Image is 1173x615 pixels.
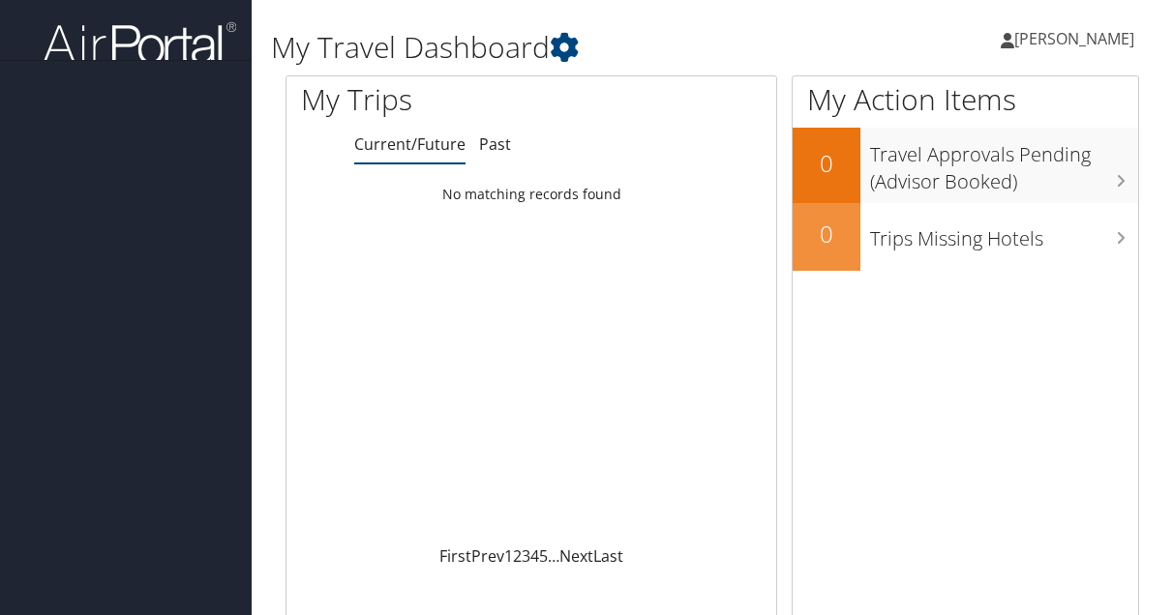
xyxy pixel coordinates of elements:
a: Current/Future [354,133,466,155]
h1: My Trips [301,79,557,120]
a: Past [479,133,511,155]
h1: My Travel Dashboard [271,27,859,68]
a: 5 [539,545,548,567]
a: Next [559,545,593,567]
a: [PERSON_NAME] [1001,10,1154,68]
h2: 0 [793,218,860,250]
a: Prev [471,545,504,567]
h3: Trips Missing Hotels [870,216,1138,252]
a: 0Travel Approvals Pending (Advisor Booked) [793,128,1138,202]
a: 4 [530,545,539,567]
a: 3 [522,545,530,567]
a: 0Trips Missing Hotels [793,203,1138,271]
span: [PERSON_NAME] [1014,28,1134,49]
h1: My Action Items [793,79,1138,120]
td: No matching records found [286,177,776,212]
a: First [439,545,471,567]
h3: Travel Approvals Pending (Advisor Booked) [870,132,1138,195]
h2: 0 [793,147,860,180]
a: 2 [513,545,522,567]
a: 1 [504,545,513,567]
a: Last [593,545,623,567]
img: airportal-logo.png [43,20,236,66]
span: … [548,545,559,567]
